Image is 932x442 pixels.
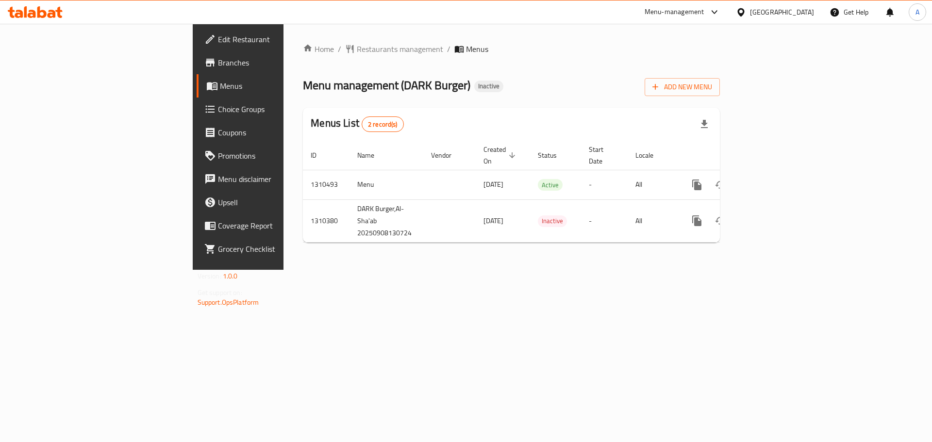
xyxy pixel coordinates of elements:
[223,270,238,282] span: 1.0.0
[198,296,259,309] a: Support.OpsPlatform
[218,103,341,115] span: Choice Groups
[197,214,349,237] a: Coverage Report
[303,74,470,96] span: Menu management ( DARK Burger )
[645,6,704,18] div: Menu-management
[197,237,349,261] a: Grocery Checklist
[362,120,403,129] span: 2 record(s)
[349,199,423,242] td: DARK Burger,Al-Sha'ab 20250908130724
[628,170,678,199] td: All
[483,178,503,191] span: [DATE]
[645,78,720,96] button: Add New Menu
[538,215,567,227] span: Inactive
[197,28,349,51] a: Edit Restaurant
[197,167,349,191] a: Menu disclaimer
[345,43,443,55] a: Restaurants management
[538,180,563,191] span: Active
[218,243,341,255] span: Grocery Checklist
[474,81,503,92] div: Inactive
[581,170,628,199] td: -
[349,170,423,199] td: Menu
[218,220,341,231] span: Coverage Report
[581,199,628,242] td: -
[685,173,709,196] button: more
[685,209,709,232] button: more
[311,149,329,161] span: ID
[915,7,919,17] span: A
[357,149,387,161] span: Name
[357,43,443,55] span: Restaurants management
[197,74,349,98] a: Menus
[218,150,341,162] span: Promotions
[709,209,732,232] button: Change Status
[678,141,786,170] th: Actions
[218,33,341,45] span: Edit Restaurant
[635,149,666,161] span: Locale
[652,81,712,93] span: Add New Menu
[311,116,403,132] h2: Menus List
[538,179,563,191] div: Active
[628,199,678,242] td: All
[538,149,569,161] span: Status
[218,127,341,138] span: Coupons
[447,43,450,55] li: /
[750,7,814,17] div: [GEOGRAPHIC_DATA]
[362,116,404,132] div: Total records count
[198,286,242,299] span: Get support on:
[218,196,341,208] span: Upsell
[220,80,341,92] span: Menus
[709,173,732,196] button: Change Status
[483,214,503,227] span: [DATE]
[589,144,616,167] span: Start Date
[483,144,518,167] span: Created On
[198,270,221,282] span: Version:
[431,149,464,161] span: Vendor
[474,82,503,90] span: Inactive
[466,43,488,55] span: Menus
[218,173,341,185] span: Menu disclaimer
[197,51,349,74] a: Branches
[197,121,349,144] a: Coupons
[197,191,349,214] a: Upsell
[197,98,349,121] a: Choice Groups
[197,144,349,167] a: Promotions
[303,43,720,55] nav: breadcrumb
[218,57,341,68] span: Branches
[303,141,786,243] table: enhanced table
[693,113,716,136] div: Export file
